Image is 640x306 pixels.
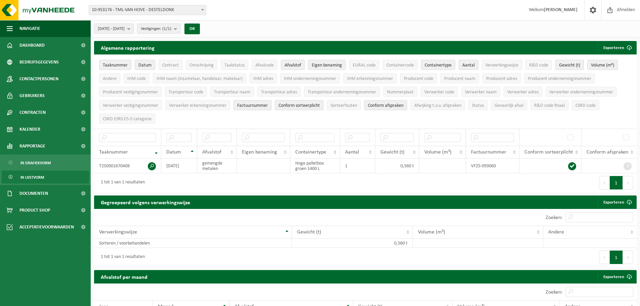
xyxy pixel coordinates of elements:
button: Eigen benamingEigen benaming: Activate to sort [308,60,346,70]
button: Producent naamProducent naam: Activate to sort [440,73,479,83]
button: IHM erkenningsnummerIHM erkenningsnummer: Activate to sort [343,73,397,83]
span: Producent code [404,76,433,81]
button: Conform afspraken : Activate to sort [364,100,407,110]
span: Product Shop [19,202,50,219]
span: Factuurnummer [471,149,506,155]
span: CSRD ESRS E5-5 categorie [103,117,152,122]
span: Dashboard [19,37,45,54]
button: IHM adresIHM adres: Activate to sort [250,73,277,83]
td: T250001670408 [94,159,161,173]
button: AndereAndere: Activate to sort [99,73,120,83]
button: SorteerfoutenSorteerfouten: Activate to sort [327,100,361,110]
span: Conform sorteerplicht [279,103,320,108]
button: Vestigingen(1/1) [137,24,180,34]
span: IHM erkenningsnummer [347,76,393,81]
h2: Afvalstof per maand [94,270,154,283]
span: Containertype [425,63,452,68]
span: IHM ondernemingsnummer [284,76,336,81]
button: Producent ondernemingsnummerProducent ondernemingsnummer: Activate to sort [524,73,595,83]
button: CSRD ESRS E5-5 categorieCSRD ESRS E5-5 categorie: Activate to sort [99,114,155,124]
button: Producent adresProducent adres: Activate to sort [482,73,521,83]
button: Gewicht (t)Gewicht (t): Activate to sort [555,60,584,70]
span: Eigen benaming [312,63,342,68]
span: Producent ondernemingsnummer [528,76,591,81]
button: TaaknummerTaaknummer: Activate to remove sorting [99,60,131,70]
button: 1 [610,251,623,264]
button: AantalAantal: Activate to sort [459,60,478,70]
button: Previous [599,251,610,264]
button: Verwerker codeVerwerker code: Activate to sort [421,87,458,97]
button: CSRD codeCSRD code: Activate to sort [572,100,599,110]
span: Nummerplaat [387,90,414,95]
button: FactuurnummerFactuurnummer: Activate to sort [233,100,271,110]
button: VerwerkingswijzeVerwerkingswijze: Activate to sort [482,60,522,70]
button: Previous [599,176,610,189]
button: DatumDatum: Activate to sort [135,60,155,70]
span: Afwijking t.o.v. afspraken [414,103,461,108]
span: Gebruikers [19,87,45,104]
span: Verwerker ondernemingsnummer [549,90,613,95]
td: 0,560 t [375,159,419,173]
a: Exporteren [598,270,636,283]
span: Containercode [386,63,414,68]
button: ContainertypeContainertype: Activate to sort [421,60,455,70]
span: Afvalstof [285,63,301,68]
button: Producent codeProducent code: Activate to sort [400,73,437,83]
button: Transporteur codeTransporteur code: Activate to sort [165,87,207,97]
button: Exporteren [598,41,636,54]
span: Verwerker erkenningsnummer [169,103,226,108]
button: [DATE] - [DATE] [94,24,134,34]
span: Gewicht (t) [559,63,580,68]
span: IHM code [127,76,146,81]
label: Zoeken: [546,215,562,220]
button: Conform sorteerplicht : Activate to sort [275,100,324,110]
button: ContractContract: Activate to sort [159,60,182,70]
span: Conform afspraken [368,103,403,108]
button: Transporteur ondernemingsnummerTransporteur ondernemingsnummer : Activate to sort [304,87,380,97]
span: Sorteerfouten [331,103,357,108]
button: Transporteur naamTransporteur naam: Activate to sort [210,87,254,97]
button: OK [184,24,200,34]
count: (1/1) [162,27,171,31]
span: Aantal [462,63,475,68]
div: 1 tot 1 van 1 resultaten [97,251,145,263]
a: In grafiekvorm [2,156,89,169]
span: Acceptatievoorwaarden [19,219,74,235]
span: EURAL code [353,63,376,68]
td: [DATE] [161,159,197,173]
h2: Algemene rapportering [94,41,161,54]
span: Producent adres [486,76,517,81]
button: Next [623,251,633,264]
button: IHM ondernemingsnummerIHM ondernemingsnummer: Activate to sort [280,73,340,83]
span: Navigatie [19,20,40,37]
span: Producent vestigingsnummer [103,90,158,95]
a: Exporteren [598,195,636,209]
button: Afwijking t.o.v. afsprakenAfwijking t.o.v. afspraken: Activate to sort [411,100,465,110]
span: Verwerker vestigingsnummer [103,103,158,108]
button: IHM naam (inzamelaar, handelaar, makelaar)IHM naam (inzamelaar, handelaar, makelaar): Activate to... [153,73,246,83]
span: Gewicht (t) [297,229,321,235]
label: Zoeken: [546,290,562,295]
span: Contracten [19,104,46,121]
span: Conform afspraken [587,149,628,155]
span: Vestigingen [141,24,171,34]
button: Transporteur adresTransporteur adres: Activate to sort [257,87,301,97]
button: ContainercodeContainercode: Activate to sort [383,60,418,70]
span: Aantal [345,149,359,155]
button: NummerplaatNummerplaat: Activate to sort [383,87,417,97]
button: Gevaarlijk afval : Activate to sort [491,100,527,110]
span: Volume (m³) [418,229,445,235]
span: Transporteur naam [214,90,250,95]
span: Gewicht (t) [380,149,404,155]
span: Verwerker code [424,90,454,95]
button: Volume (m³)Volume (m³): Activate to sort [587,60,618,70]
button: Verwerker erkenningsnummerVerwerker erkenningsnummer: Activate to sort [165,100,230,110]
span: Contract [162,63,179,68]
span: Factuurnummer [237,103,268,108]
span: Documenten [19,185,48,202]
td: Hoge palletbox groen 1400 L [290,159,340,173]
span: Omschrijving [189,63,214,68]
button: AfvalstofAfvalstof: Activate to sort [281,60,305,70]
span: 10-953176 - TML-VAN HOVE - DESTELDONK [89,5,206,15]
span: Datum [138,63,152,68]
